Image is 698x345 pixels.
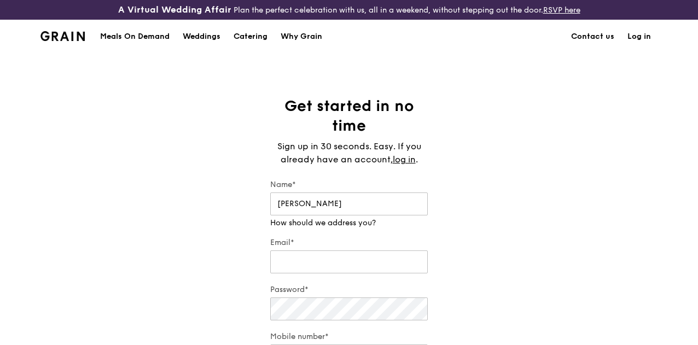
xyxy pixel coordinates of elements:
[117,4,582,15] div: Plan the perfect celebration with us, all in a weekend, without stepping out the door.
[270,218,428,229] div: How should we address you?
[543,5,580,15] a: RSVP here
[621,20,658,53] a: Log in
[227,20,274,53] a: Catering
[270,237,428,248] label: Email*
[100,20,170,53] div: Meals On Demand
[393,153,416,166] a: log in
[270,284,428,295] label: Password*
[274,20,329,53] a: Why Grain
[176,20,227,53] a: Weddings
[40,31,85,41] img: Grain
[234,20,267,53] div: Catering
[565,20,621,53] a: Contact us
[270,331,428,342] label: Mobile number*
[281,20,322,53] div: Why Grain
[183,20,220,53] div: Weddings
[118,4,231,15] h3: A Virtual Wedding Affair
[416,154,418,165] span: .
[270,179,428,190] label: Name*
[40,19,85,52] a: GrainGrain
[277,141,421,165] span: Sign up in 30 seconds. Easy. If you already have an account,
[270,96,428,136] h1: Get started in no time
